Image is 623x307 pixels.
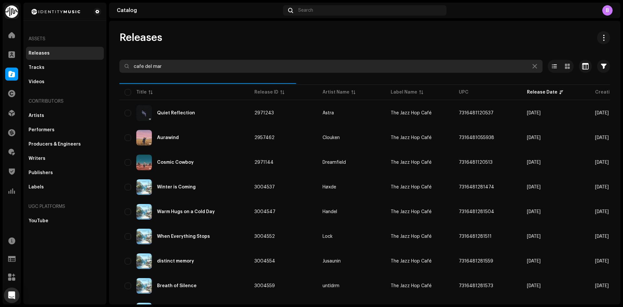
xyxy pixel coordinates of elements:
div: Release Date [527,89,557,96]
img: 2d8271db-5505-4223-b535-acbbe3973654 [29,8,83,16]
div: Catalog [117,8,280,13]
div: Dreamfield [323,160,346,165]
re-a-nav-header: UGC Platforms [26,199,104,214]
span: The Jazz Hop Café [391,259,432,263]
span: Search [298,8,313,13]
div: Warm Hugs on a Cold Day [157,210,215,214]
span: Nov 10, 2025 [527,234,541,239]
img: 341ea56c-3b01-44f9-bdeb-30fc769e9b73 [136,278,152,294]
img: 0f74c21f-6d1c-4dbc-9196-dbddad53419e [5,5,18,18]
div: Jusaunin [323,259,341,263]
span: 3004559 [254,284,275,288]
span: Sep 12, 2025 [595,259,609,263]
div: Høxde [323,185,336,189]
div: Labels [29,185,44,190]
span: 3004547 [254,210,275,214]
span: 3004552 [254,234,275,239]
re-m-nav-item: Labels [26,181,104,194]
span: Handel [323,210,380,214]
span: Releases [119,31,162,44]
div: YouTube [29,218,48,224]
div: Quiet Reflection [157,111,195,115]
re-a-nav-header: Contributors [26,94,104,109]
span: 7316481055938 [459,135,494,140]
span: 7316481281511 [459,234,492,239]
div: Open Intercom Messenger [4,288,19,303]
span: Lock [323,234,380,239]
span: Jul 23, 2025 [595,135,609,140]
div: Cosmic Cowboy [157,160,194,165]
span: Nov 10, 2025 [527,185,541,189]
div: Release ID [254,89,278,96]
div: Tracks [29,65,44,70]
span: Aug 7, 2025 [595,111,609,115]
div: untldrm [323,284,339,288]
div: distinct memory [157,259,194,263]
span: The Jazz Hop Café [391,210,432,214]
span: The Jazz Hop Café [391,185,432,189]
div: Title [136,89,147,96]
span: 7316481120537 [459,111,494,115]
div: Videos [29,79,44,84]
div: Winter is Coming [157,185,196,189]
div: Clouken [323,135,340,140]
span: The Jazz Hop Café [391,135,432,140]
div: Assets [26,31,104,47]
span: Nov 10, 2025 [527,259,541,263]
re-m-nav-item: Tracks [26,61,104,74]
span: Astra [323,111,380,115]
span: 3004537 [254,185,275,189]
re-m-nav-item: Publishers [26,166,104,179]
div: Handel [323,210,337,214]
re-m-nav-item: Releases [26,47,104,60]
span: untldrm [323,284,380,288]
re-m-nav-item: Videos [26,75,104,88]
input: Search [119,60,543,73]
span: The Jazz Hop Café [391,284,432,288]
span: Nov 10, 2025 [527,284,541,288]
img: f1885d1e-72e5-4ed4-b2e7-60de39ba2b56 [136,179,152,195]
span: 7316481281504 [459,210,494,214]
span: Nov 19, 2025 [527,160,541,165]
div: Label Name [391,89,417,96]
span: The Jazz Hop Café [391,234,432,239]
span: 7316481281573 [459,284,493,288]
re-m-nav-item: Writers [26,152,104,165]
div: Producers & Engineers [29,142,81,147]
span: 2971144 [254,160,274,165]
re-m-nav-item: Producers & Engineers [26,138,104,151]
img: 9d0f6254-7b32-4c12-b706-00e7863e6bc8 [136,204,152,220]
span: 7316481281559 [459,259,493,263]
div: Astra [323,111,334,115]
span: Dreamfield [323,160,380,165]
div: Artist Name [323,89,349,96]
span: Aug 7, 2025 [595,160,609,165]
div: Releases [29,51,50,56]
span: 3004554 [254,259,275,263]
span: Sep 12, 2025 [595,284,609,288]
span: Dec 1, 2025 [527,135,541,140]
span: The Jazz Hop Café [391,111,432,115]
span: 7316481281474 [459,185,494,189]
span: 7316481120513 [459,160,493,165]
span: 2971243 [254,111,274,115]
re-m-nav-item: Performers [26,123,104,136]
span: Nov 10, 2025 [527,210,541,214]
span: Høxde [323,185,380,189]
span: Sep 12, 2025 [595,234,609,239]
span: Jusaunin [323,259,380,263]
span: Sep 12, 2025 [595,185,609,189]
div: B [602,5,613,16]
span: 2957462 [254,135,275,140]
div: Artists [29,113,44,118]
div: Aurawind [157,135,179,140]
img: 627f1677-fe9c-4c77-8104-ddde2b502a8d [136,105,152,121]
img: 8e502e3f-ed67-4450-b751-c5bfbb5b6f83 [136,253,152,269]
span: The Jazz Hop Café [391,160,432,165]
div: Performers [29,127,55,133]
img: c4def304-ee58-45ac-8721-c7a63881a807 [136,130,152,146]
span: Dec 22, 2025 [527,111,541,115]
span: Sep 12, 2025 [595,210,609,214]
